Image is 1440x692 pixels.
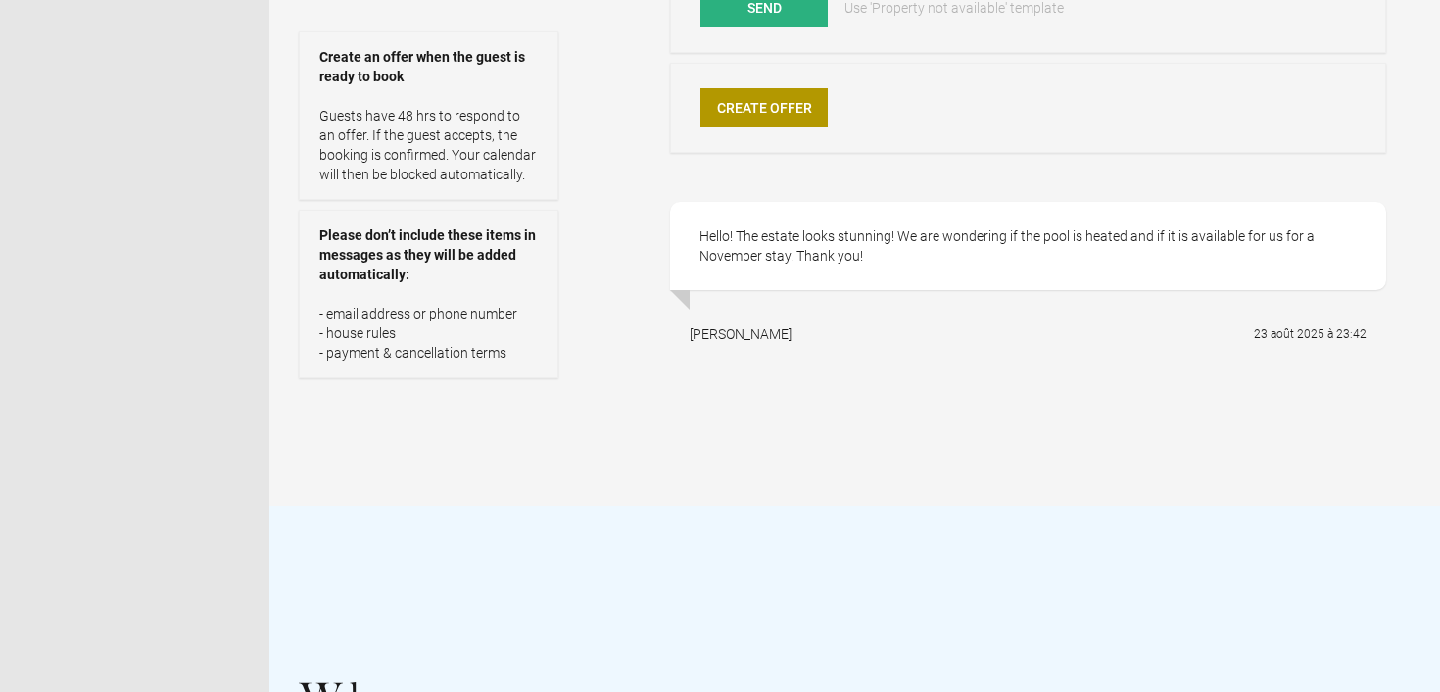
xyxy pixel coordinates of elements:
[319,106,538,184] p: Guests have 48 hrs to respond to an offer. If the guest accepts, the booking is confirmed. Your c...
[670,202,1386,290] div: Hello! The estate looks stunning! We are wondering if the pool is heated and if it is available f...
[319,304,538,363] p: - email address or phone number - house rules - payment & cancellation terms
[319,47,538,86] strong: Create an offer when the guest is ready to book
[690,324,792,344] div: [PERSON_NAME]
[319,225,538,284] strong: Please don’t include these items in messages as they will be added automatically:
[700,88,828,127] a: Create Offer
[1254,327,1367,341] flynt-date-display: 23 août 2025 à 23:42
